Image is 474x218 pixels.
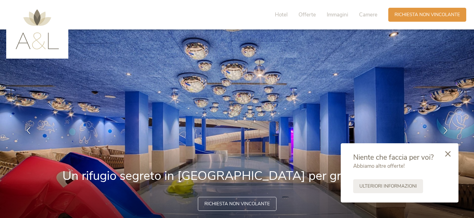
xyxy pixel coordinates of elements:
[359,11,377,18] span: Camere
[275,11,288,18] span: Hotel
[16,9,59,49] img: AMONTI & LUNARIS Wellnessresort
[299,11,316,18] span: Offerte
[353,179,423,193] a: Ulteriori informazioni
[359,183,417,189] span: Ulteriori informazioni
[394,11,460,18] span: Richiesta non vincolante
[353,153,434,162] span: Niente che faccia per voi?
[353,162,405,170] span: Abbiamo altre offerte!
[327,11,348,18] span: Immagini
[204,201,270,207] span: Richiesta non vincolante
